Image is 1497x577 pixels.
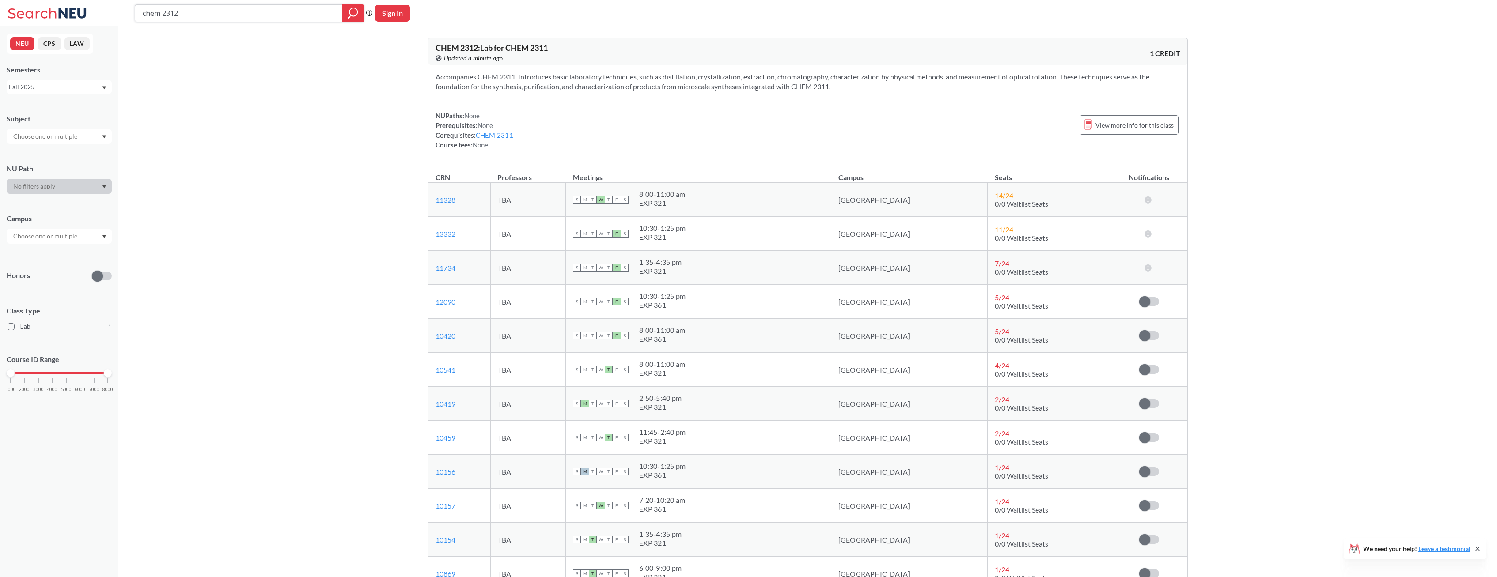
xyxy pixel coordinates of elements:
span: 8000 [102,387,113,392]
span: T [589,400,597,407]
span: T [605,366,613,373]
span: S [621,264,629,272]
span: View more info for this class [1095,120,1174,131]
td: [GEOGRAPHIC_DATA] [831,387,988,421]
span: S [573,332,581,339]
div: Dropdown arrow [7,229,112,244]
span: S [621,298,629,305]
td: TBA [490,455,566,489]
span: 1 / 24 [995,565,1009,573]
div: 1:35 - 4:35 pm [639,258,682,267]
span: T [605,230,613,238]
span: T [589,196,597,204]
p: Course ID Range [7,354,112,365]
span: S [621,400,629,407]
div: Campus [7,214,112,223]
span: W [597,502,605,509]
svg: Dropdown arrow [102,185,106,189]
span: T [589,502,597,509]
span: W [597,332,605,339]
span: W [597,230,605,238]
span: 1000 [5,387,16,392]
span: T [589,468,597,475]
div: 10:30 - 1:25 pm [639,292,686,301]
span: 0/0 Waitlist Seats [995,437,1048,446]
span: T [589,298,597,305]
td: [GEOGRAPHIC_DATA] [831,523,988,557]
th: Professors [490,164,566,183]
th: Meetings [566,164,831,183]
span: M [581,230,589,238]
span: F [613,400,621,407]
div: 10:30 - 1:25 pm [639,224,686,233]
td: TBA [490,319,566,353]
div: EXP 361 [639,471,686,479]
td: [GEOGRAPHIC_DATA] [831,319,988,353]
span: S [621,230,629,238]
td: [GEOGRAPHIC_DATA] [831,455,988,489]
span: 0/0 Waitlist Seats [995,539,1048,548]
span: 3000 [33,387,44,392]
div: EXP 321 [639,539,682,547]
span: S [573,366,581,373]
div: 7:20 - 10:20 am [639,496,685,505]
a: 10154 [436,536,455,544]
td: TBA [490,421,566,455]
span: M [581,502,589,509]
span: F [613,366,621,373]
td: [GEOGRAPHIC_DATA] [831,489,988,523]
span: T [589,434,597,441]
span: 0/0 Waitlist Seats [995,471,1048,480]
span: W [597,298,605,305]
span: 0/0 Waitlist Seats [995,200,1048,208]
td: TBA [490,387,566,421]
span: M [581,298,589,305]
div: 8:00 - 11:00 am [639,360,685,369]
div: EXP 321 [639,369,685,377]
div: EXP 321 [639,233,686,241]
span: T [589,332,597,339]
span: 14 / 24 [995,191,1013,200]
div: Dropdown arrow [7,129,112,144]
span: S [573,468,581,475]
td: [GEOGRAPHIC_DATA] [831,217,988,251]
span: F [613,264,621,272]
span: 4 / 24 [995,361,1009,370]
span: F [613,196,621,204]
td: [GEOGRAPHIC_DATA] [831,251,988,285]
span: None [478,121,493,129]
span: W [597,434,605,441]
span: 1 / 24 [995,463,1009,471]
span: 11 / 24 [995,225,1013,234]
div: Subject [7,114,112,124]
span: None [473,141,489,149]
div: Fall 2025Dropdown arrow [7,80,112,94]
span: F [613,434,621,441]
span: T [605,264,613,272]
span: S [573,434,581,441]
span: W [597,196,605,204]
span: 4000 [47,387,57,392]
span: T [605,502,613,509]
svg: Dropdown arrow [102,135,106,139]
div: NU Path [7,164,112,173]
div: EXP 361 [639,505,685,513]
span: W [597,400,605,407]
span: 0/0 Waitlist Seats [995,370,1048,378]
a: 11734 [436,264,455,272]
span: F [613,502,621,509]
span: 5 / 24 [995,327,1009,336]
span: 5 / 24 [995,293,1009,302]
span: 5000 [61,387,72,392]
button: LAW [64,37,90,50]
input: Choose one or multiple [9,131,83,142]
span: 2 / 24 [995,429,1009,437]
button: NEU [10,37,34,50]
span: 6000 [75,387,85,392]
span: 1 [108,322,112,332]
span: M [581,264,589,272]
span: 2 / 24 [995,395,1009,404]
span: M [581,468,589,475]
span: T [605,468,613,475]
svg: magnifying glass [348,7,358,19]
